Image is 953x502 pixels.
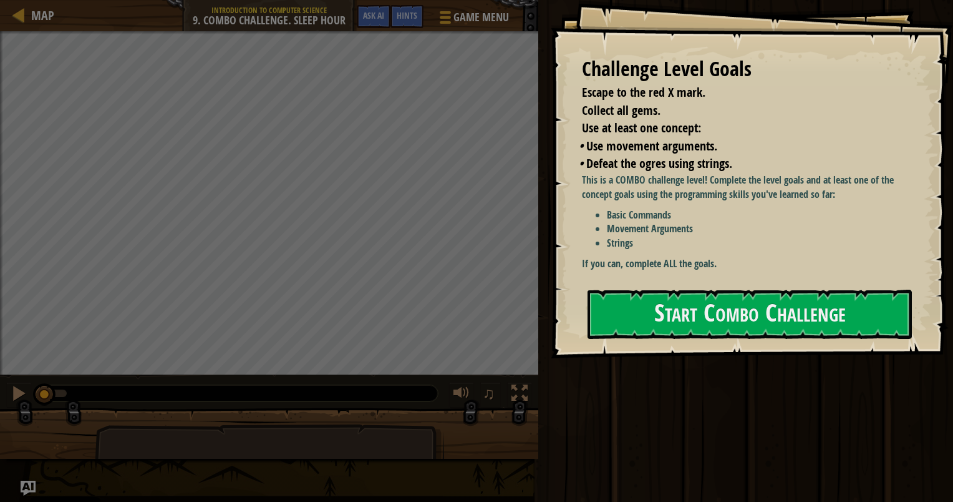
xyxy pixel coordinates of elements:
[453,9,509,26] span: Game Menu
[25,7,54,24] a: Map
[566,84,906,102] li: Escape to the red X mark.
[363,9,384,21] span: Ask AI
[480,382,501,408] button: ♫
[397,9,417,21] span: Hints
[579,137,906,155] li: Use movement arguments.
[483,384,495,403] span: ♫
[582,119,701,136] span: Use at least one concept:
[607,236,919,250] li: Strings
[607,222,919,236] li: Movement Arguments
[31,7,54,24] span: Map
[566,102,906,120] li: Collect all gems.
[582,257,919,271] p: If you can, complete ALL the goals.
[430,5,516,34] button: Game Menu
[588,290,912,339] button: Start Combo Challenge
[582,173,919,202] p: This is a COMBO challenge level! Complete the level goals and at least one of the concept goals u...
[507,382,532,408] button: Toggle fullscreen
[579,155,583,172] i: •
[582,84,705,101] span: Escape to the red X mark.
[586,137,717,154] span: Use movement arguments.
[6,382,31,408] button: Ctrl + P: Pause
[582,102,660,119] span: Collect all gems.
[449,382,474,408] button: Adjust volume
[607,208,919,222] li: Basic Commands
[21,481,36,496] button: Ask AI
[357,5,390,28] button: Ask AI
[579,137,583,154] i: •
[586,155,732,172] span: Defeat the ogres using strings.
[582,55,909,84] div: Challenge Level Goals
[579,155,906,173] li: Defeat the ogres using strings.
[566,119,906,137] li: Use at least one concept:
